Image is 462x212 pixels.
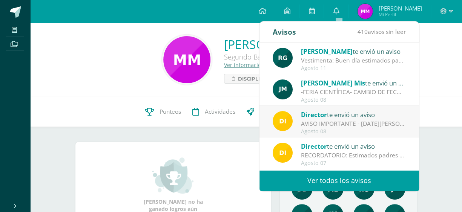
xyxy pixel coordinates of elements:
span: Actividades [205,108,235,116]
div: te envió un aviso [301,46,406,56]
span: Disciplina [238,74,268,83]
span: Mi Perfil [378,11,422,18]
span: [PERSON_NAME] Mis [301,79,365,87]
div: te envió un aviso [301,110,406,119]
img: achievement_small.png [152,157,193,194]
span: Director [301,142,327,151]
span: [PERSON_NAME] [301,47,353,56]
img: 24ef3269677dd7dd963c57b86ff4a022.png [273,48,293,68]
span: Director [301,110,327,119]
div: te envió un aviso [301,78,406,88]
img: f0b35651ae50ff9c693c4cbd3f40c4bb.png [273,111,293,131]
div: te envió un aviso [301,141,406,151]
div: Vestimenta: Buen día estimados padres de familia y estudiantes. Espero que se encuentren muy bien... [301,56,406,65]
a: [PERSON_NAME] [224,36,331,52]
div: AVISO IMPORTANTE - LUNES 11 DE AGOSTO: Estimados padres de familia y/o encargados: Les informamos... [301,119,406,128]
a: Ver todos los avisos [259,170,419,191]
a: Actividades [187,97,241,127]
span: [PERSON_NAME] [378,5,422,12]
img: b7457e6fb9450806119d94600f602246.png [163,36,210,83]
a: Punteos [140,97,187,127]
div: Avisos [273,21,296,42]
span: 410 [358,27,368,36]
span: Punteos [160,108,181,116]
a: Disciplina [224,74,276,84]
img: f0b35651ae50ff9c693c4cbd3f40c4bb.png [273,143,293,163]
div: Agosto 08 [301,128,406,135]
div: Segundo Básico Segundo Básico B [224,52,331,61]
div: RECORDATORIO: Estimados padres de familia y/o encargados. Compartimos información a tomar en cuen... [301,151,406,160]
img: 28aadbbc89a5288ea13861ab33da2805.png [358,4,373,19]
a: Trayectoria [241,97,296,127]
a: Ver información personal... [224,61,293,69]
div: Agosto 08 [301,97,406,103]
img: 6bd1f88eaa8f84a993684add4ac8f9ce.png [273,79,293,99]
div: Agosto 07 [301,160,406,166]
div: Agosto 11 [301,65,406,72]
span: avisos sin leer [358,27,406,36]
div: -FERIA CIENTÍFICA- CAMBIO DE FECHA-: Buena tarde queridos estudiantes espero se encuentren bien. ... [301,88,406,96]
